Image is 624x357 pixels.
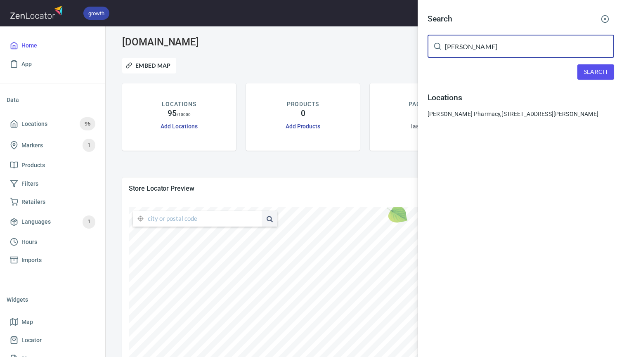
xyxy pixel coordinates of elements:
span: Search [584,67,607,77]
h4: Search [428,14,452,24]
h4: Locations [428,93,614,103]
div: [PERSON_NAME] Pharmacy, [STREET_ADDRESS][PERSON_NAME] [428,110,614,118]
a: [PERSON_NAME] Pharmacy,[STREET_ADDRESS][PERSON_NAME] [428,110,614,118]
button: Search [577,64,614,80]
input: Search for locations, markers or anything you want [445,35,614,58]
